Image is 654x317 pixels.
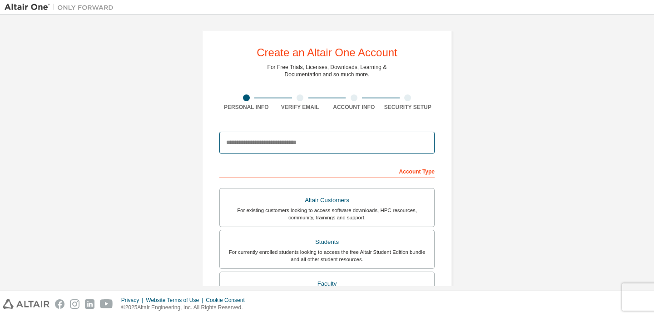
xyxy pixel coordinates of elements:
img: facebook.svg [55,299,64,309]
div: For Free Trials, Licenses, Downloads, Learning & Documentation and so much more. [268,64,387,78]
div: For currently enrolled students looking to access the free Altair Student Edition bundle and all ... [225,248,429,263]
div: Verify Email [273,104,327,111]
div: Students [225,236,429,248]
img: Altair One [5,3,118,12]
img: instagram.svg [70,299,79,309]
div: Account Info [327,104,381,111]
div: Altair Customers [225,194,429,207]
div: Cookie Consent [206,297,250,304]
div: For existing customers looking to access software downloads, HPC resources, community, trainings ... [225,207,429,221]
div: Security Setup [381,104,435,111]
img: linkedin.svg [85,299,94,309]
p: © 2025 Altair Engineering, Inc. All Rights Reserved. [121,304,250,312]
div: Privacy [121,297,146,304]
div: Faculty [225,277,429,290]
div: Personal Info [219,104,273,111]
div: Website Terms of Use [146,297,206,304]
div: Account Type [219,163,435,178]
img: youtube.svg [100,299,113,309]
img: altair_logo.svg [3,299,50,309]
div: Create an Altair One Account [257,47,397,58]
